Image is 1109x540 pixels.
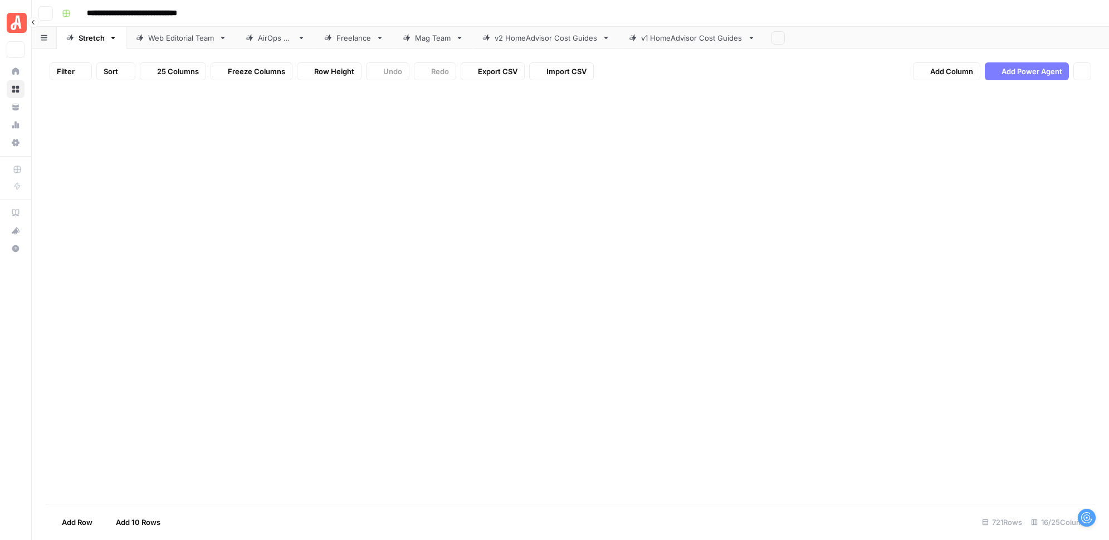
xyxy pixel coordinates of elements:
[7,13,27,33] img: Angi Logo
[211,62,292,80] button: Freeze Columns
[7,80,25,98] a: Browse
[336,32,372,43] div: Freelance
[297,62,361,80] button: Row Height
[7,116,25,134] a: Usage
[495,32,598,43] div: v2 HomeAdvisor Cost Guides
[62,517,92,528] span: Add Row
[96,62,135,80] button: Sort
[546,66,587,77] span: Import CSV
[478,66,517,77] span: Export CSV
[236,27,315,49] a: AirOps QA
[7,62,25,80] a: Home
[258,32,293,43] div: AirOps QA
[415,32,451,43] div: Mag Team
[7,240,25,257] button: Help + Support
[978,513,1027,531] div: 721 Rows
[930,66,973,77] span: Add Column
[7,98,25,116] a: Your Data
[473,27,619,49] a: v2 HomeAdvisor Cost Guides
[157,66,199,77] span: 25 Columns
[45,513,99,531] button: Add Row
[50,62,92,80] button: Filter
[985,62,1069,80] button: Add Power Agent
[7,222,24,239] div: What's new?
[315,27,393,49] a: Freelance
[414,62,456,80] button: Redo
[641,32,743,43] div: v1 HomeAdvisor Cost Guides
[126,27,236,49] a: Web Editorial Team
[7,9,25,37] button: Workspace: Angi
[913,62,980,80] button: Add Column
[461,62,525,80] button: Export CSV
[366,62,409,80] button: Undo
[99,513,167,531] button: Add 10 Rows
[1001,66,1062,77] span: Add Power Agent
[7,222,25,240] button: What's new?
[140,62,206,80] button: 25 Columns
[393,27,473,49] a: Mag Team
[7,134,25,152] a: Settings
[314,66,354,77] span: Row Height
[431,66,449,77] span: Redo
[1027,513,1096,531] div: 16/25 Columns
[619,27,765,49] a: v1 HomeAdvisor Cost Guides
[116,517,160,528] span: Add 10 Rows
[7,204,25,222] a: AirOps Academy
[148,32,214,43] div: Web Editorial Team
[529,62,594,80] button: Import CSV
[57,66,75,77] span: Filter
[383,66,402,77] span: Undo
[104,66,118,77] span: Sort
[57,27,126,49] a: Stretch
[228,66,285,77] span: Freeze Columns
[79,32,105,43] div: Stretch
